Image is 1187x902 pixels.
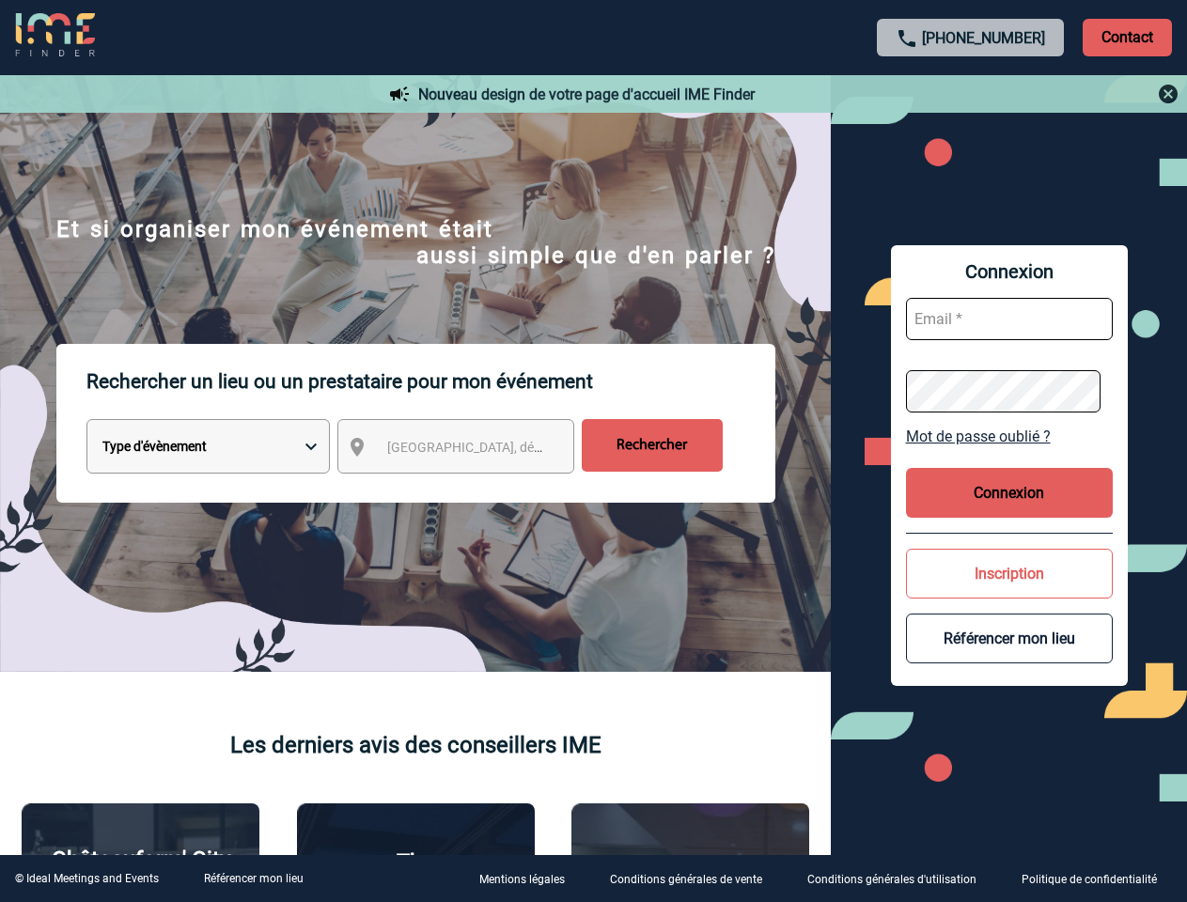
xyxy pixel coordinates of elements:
a: Mentions légales [464,870,595,888]
p: Conditions générales d'utilisation [807,874,976,887]
a: Référencer mon lieu [204,872,304,885]
p: The [GEOGRAPHIC_DATA] [307,849,524,902]
a: Mot de passe oublié ? [906,428,1113,445]
div: © Ideal Meetings and Events [15,872,159,885]
p: Politique de confidentialité [1022,874,1157,887]
p: Contact [1083,19,1172,56]
p: Châteauform' City [GEOGRAPHIC_DATA] [32,847,249,899]
button: Connexion [906,468,1113,518]
button: Référencer mon lieu [906,614,1113,663]
a: Conditions générales d'utilisation [792,870,1007,888]
p: Agence 2ISD [626,851,755,878]
span: Connexion [906,260,1113,283]
p: Mentions légales [479,874,565,887]
button: Inscription [906,549,1113,599]
input: Email * [906,298,1113,340]
a: Conditions générales de vente [595,870,792,888]
p: Conditions générales de vente [610,874,762,887]
a: Politique de confidentialité [1007,870,1187,888]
